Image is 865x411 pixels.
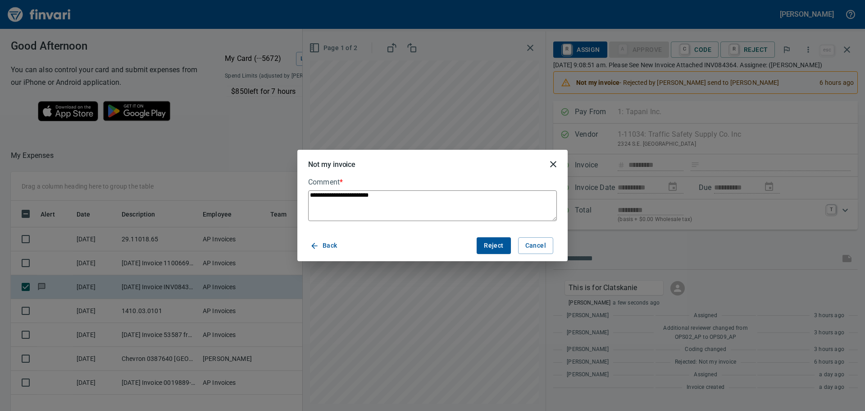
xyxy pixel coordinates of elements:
[308,160,355,169] h5: Not my invoice
[308,237,341,254] button: Back
[518,237,553,254] button: Cancel
[542,153,564,175] button: close
[525,240,546,251] span: Cancel
[484,240,503,251] span: Reject
[308,179,557,186] label: Comment
[477,237,510,254] button: Reject
[312,240,337,251] span: Back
